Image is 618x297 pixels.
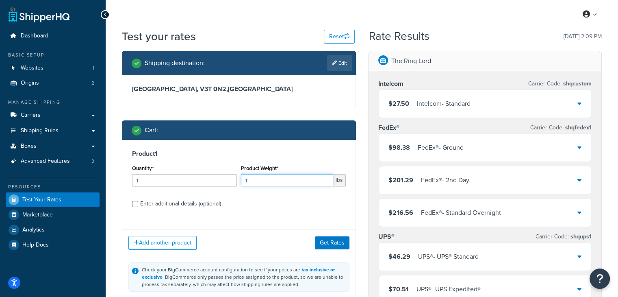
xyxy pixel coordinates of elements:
[6,61,100,76] a: Websites1
[378,233,395,241] h3: UPS®
[21,127,59,134] span: Shipping Rules
[6,28,100,44] a: Dashboard
[418,142,464,153] div: FedEx® - Ground
[417,98,471,109] div: Intelcom - Standard
[564,31,602,42] p: [DATE] 2:09 PM
[315,236,349,249] button: Get Rates
[122,28,196,44] h1: Test your rates
[324,30,355,44] button: Reset
[6,154,100,169] li: Advanced Features
[6,76,100,91] a: Origins2
[333,174,346,186] span: lbs
[22,227,45,234] span: Analytics
[91,80,94,87] span: 2
[140,198,221,210] div: Enter additional details (optional)
[132,150,346,158] h3: Product 1
[21,158,70,165] span: Advanced Features
[421,175,469,186] div: FedEx® - 2nd Day
[6,223,100,237] a: Analytics
[378,124,399,132] h3: FedEx®
[369,30,429,43] h2: Rate Results
[22,242,49,249] span: Help Docs
[590,269,610,289] button: Open Resource Center
[6,238,100,252] a: Help Docs
[241,174,333,186] input: 0.00
[528,78,592,90] p: Carrier Code:
[6,123,100,138] a: Shipping Rules
[132,85,346,93] h3: [GEOGRAPHIC_DATA], V3T 0N2 , [GEOGRAPHIC_DATA]
[21,112,41,119] span: Carriers
[21,80,39,87] span: Origins
[132,174,237,186] input: 0
[93,65,94,72] span: 1
[388,99,409,108] span: $27.50
[6,207,100,222] a: Marketplace
[132,201,138,207] input: Enter additional details (optional)
[418,251,479,262] div: UPS® - UPS® Standard
[21,143,37,150] span: Boxes
[421,207,501,218] div: FedEx® - Standard Overnight
[6,183,100,190] div: Resources
[22,212,53,218] span: Marketplace
[22,197,61,203] span: Test Your Rates
[241,165,278,171] label: Product Weight*
[91,158,94,165] span: 3
[21,65,43,72] span: Websites
[388,284,409,294] span: $70.51
[6,108,100,123] a: Carriers
[388,143,410,152] span: $98.38
[378,80,403,88] h3: Intelcom
[327,55,352,71] a: Edit
[6,52,100,59] div: Basic Setup
[6,154,100,169] a: Advanced Features3
[391,55,431,67] p: The Ring Lord
[388,175,413,185] span: $201.29
[142,266,335,281] a: tax inclusive or exclusive
[530,122,592,133] p: Carrier Code:
[6,61,100,76] li: Websites
[145,127,158,134] h2: Cart :
[6,76,100,91] li: Origins
[6,139,100,154] a: Boxes
[562,79,592,88] span: shqcustom
[388,252,410,261] span: $46.29
[564,123,592,132] span: shqfedex1
[132,165,154,171] label: Quantity*
[128,236,197,250] button: Add another product
[145,59,205,67] h2: Shipping destination :
[6,99,100,106] div: Manage Shipping
[416,284,481,295] div: UPS® - UPS Expedited®
[6,192,100,207] a: Test Your Rates
[21,33,48,39] span: Dashboard
[142,266,346,288] div: Check your BigCommerce account configuration to see if your prices are . BigCommerce only passes ...
[388,208,413,217] span: $216.56
[569,232,592,241] span: shqups1
[536,231,592,242] p: Carrier Code:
